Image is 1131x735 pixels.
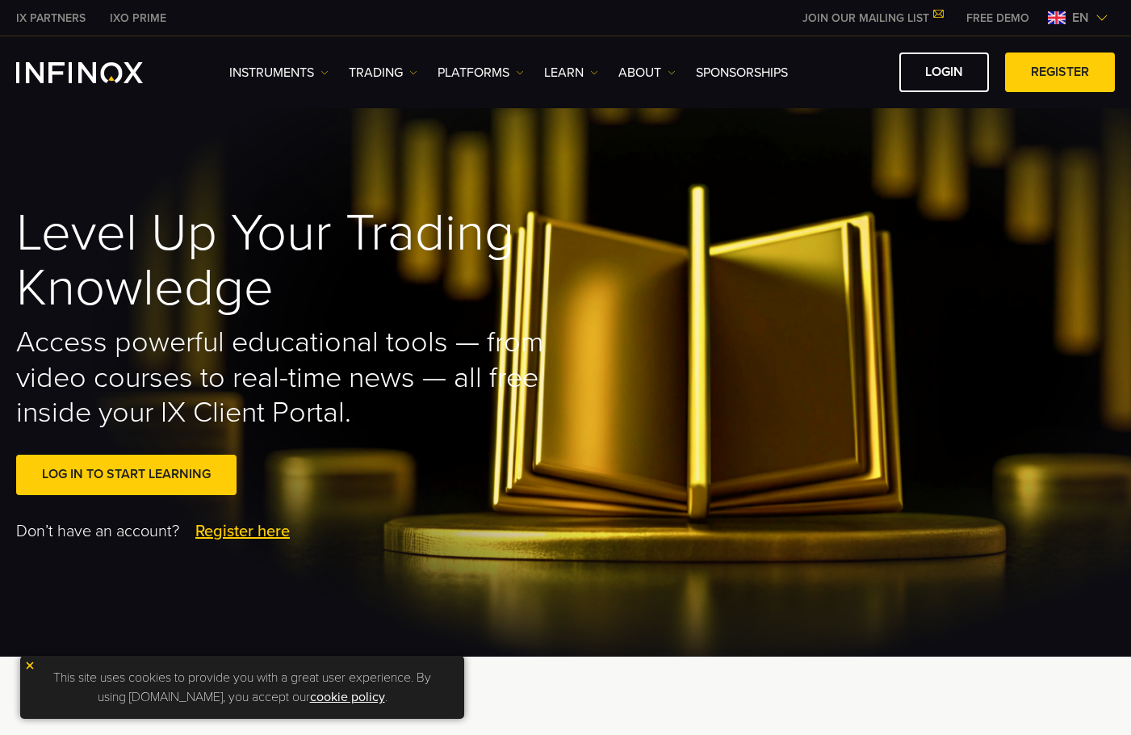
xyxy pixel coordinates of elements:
a: INFINOX MENU [954,10,1041,27]
a: REGISTER [1005,52,1115,92]
p: This site uses cookies to provide you with a great user experience. By using [DOMAIN_NAME], you a... [28,664,456,711]
a: Log In to Start Learning [16,455,237,494]
a: TRADING [349,63,417,82]
span: Don’t have an account? [16,519,179,544]
a: PLATFORMS [438,63,524,82]
a: Instruments [229,63,329,82]
a: Register here [195,519,290,544]
h1: Level Up Your Trading Knowledge [16,206,543,317]
span: en [1066,8,1095,27]
a: INFINOX [4,10,98,27]
a: Learn [544,63,598,82]
a: ABOUT [618,63,676,82]
a: JOIN OUR MAILING LIST [790,11,954,25]
a: INFINOX [98,10,178,27]
a: LOGIN [899,52,989,92]
a: INFINOX Logo [16,62,181,83]
img: yellow close icon [24,660,36,671]
a: SPONSORSHIPS [696,63,788,82]
h2: Access powerful educational tools — from video courses to real-time news — all free inside your I... [16,325,543,431]
a: cookie policy [310,689,385,705]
